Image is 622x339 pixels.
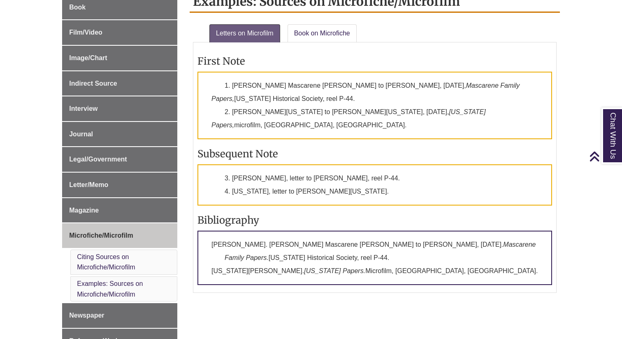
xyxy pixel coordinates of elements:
[589,151,620,162] a: Back to Top
[69,54,107,61] span: Image/Chart
[211,108,486,129] em: [US_STATE] Papers,
[197,55,552,68] h3: First Note
[62,96,177,121] a: Interview
[69,4,86,11] span: Book
[211,82,520,102] em: Mascarene Family Papers,
[62,147,177,172] a: Legal/Government
[209,24,280,42] a: Letters on Microfilm
[197,164,552,206] p: 3. [PERSON_NAME], letter to [PERSON_NAME], reel P-44.
[69,80,117,87] span: Indirect Source
[62,198,177,223] a: Magazine
[304,267,365,274] em: [US_STATE] Papers.
[62,122,177,147] a: Journal
[197,147,552,160] h3: Subsequent Note
[77,253,135,271] a: Citing Sources on Microfiche/Microfilm
[69,312,104,319] span: Newspaper
[69,232,133,239] span: Microfiche/Microfilm
[77,280,143,298] a: Examples: Sources on Microfiche/Microfilm
[197,72,552,139] p: 1. [PERSON_NAME] Mascarene [PERSON_NAME] to [PERSON_NAME], [DATE], [US_STATE] Historical Society,...
[62,20,177,45] a: Film/Video
[225,188,389,195] span: 4. [US_STATE], letter to [PERSON_NAME][US_STATE].
[69,131,93,138] span: Journal
[62,303,177,328] a: Newspaper
[69,29,102,36] span: Film/Video
[69,105,97,112] span: Interview
[62,173,177,197] a: Letter/Memo
[69,207,99,214] span: Magazine
[62,71,177,96] a: Indirect Source
[225,241,536,261] em: Mascarene Family Papers.
[211,267,538,274] span: [US_STATE][PERSON_NAME]. Microfilm, [GEOGRAPHIC_DATA], [GEOGRAPHIC_DATA].
[211,108,486,129] span: 2. [PERSON_NAME][US_STATE] to [PERSON_NAME][US_STATE], [DATE], microfilm, [GEOGRAPHIC_DATA], [GEO...
[62,223,177,248] a: Microfiche/Microfilm
[69,181,108,188] span: Letter/Memo
[62,46,177,70] a: Image/Chart
[197,214,552,227] h3: Bibliography
[288,24,357,42] a: Book on Microfiche
[197,231,552,285] p: [PERSON_NAME]. [PERSON_NAME] Mascarene [PERSON_NAME] to [PERSON_NAME], [DATE]. [US_STATE] Histori...
[69,156,127,163] span: Legal/Government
